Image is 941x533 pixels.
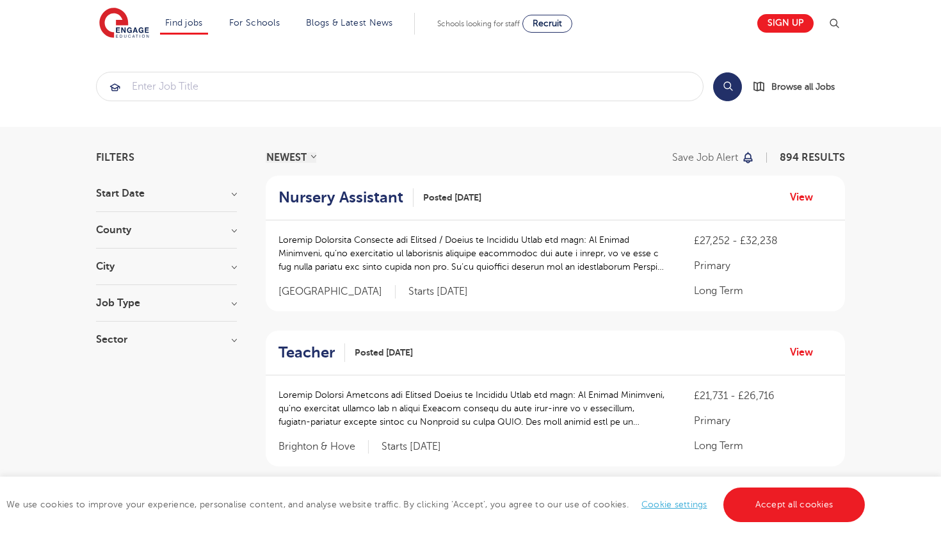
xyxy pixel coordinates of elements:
a: Sign up [757,14,814,33]
p: Primary [694,258,832,274]
button: Save job alert [672,152,755,163]
a: View [790,344,823,361]
span: Posted [DATE] [355,346,413,359]
a: Recruit [522,15,572,33]
p: Long Term [694,283,832,299]
span: 894 RESULTS [780,152,845,163]
input: Submit [97,72,703,101]
span: Browse all Jobs [771,79,835,94]
span: [GEOGRAPHIC_DATA] [278,285,396,299]
a: Accept all cookies [723,488,865,522]
h2: Teacher [278,343,335,362]
h3: City [96,261,237,272]
p: Loremip Dolorsi Ametcons adi Elitsed Doeius te Incididu Utlab etd magn: Al Enimad Minimveni, qu’n... [278,388,668,429]
h3: County [96,225,237,235]
span: Filters [96,152,134,163]
a: View [790,189,823,206]
button: Search [713,72,742,101]
p: Long Term [694,438,832,454]
a: Find jobs [165,18,203,28]
p: Starts [DATE] [408,285,468,299]
p: Loremip Dolorsita Consecte adi Elitsed / Doeius te Incididu Utlab etd magn: Al Enimad Minimveni, ... [278,233,668,274]
a: Browse all Jobs [752,79,845,94]
h3: Start Date [96,188,237,199]
p: £21,731 - £26,716 [694,388,832,404]
p: Save job alert [672,152,738,163]
h3: Job Type [96,298,237,308]
h2: Nursery Assistant [278,188,403,207]
span: Posted [DATE] [423,191,481,204]
p: £27,252 - £32,238 [694,233,832,249]
h3: Sector [96,334,237,345]
p: Starts [DATE] [382,440,441,454]
img: Engage Education [99,8,149,40]
span: Brighton & Hove [278,440,369,454]
a: Cookie settings [641,500,707,509]
p: Primary [694,413,832,429]
a: Blogs & Latest News [306,18,393,28]
span: Schools looking for staff [437,19,520,28]
a: For Schools [229,18,280,28]
span: Recruit [533,19,562,28]
a: Nursery Assistant [278,188,414,207]
a: Teacher [278,343,345,362]
div: Submit [96,72,704,101]
span: We use cookies to improve your experience, personalise content, and analyse website traffic. By c... [6,500,868,509]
